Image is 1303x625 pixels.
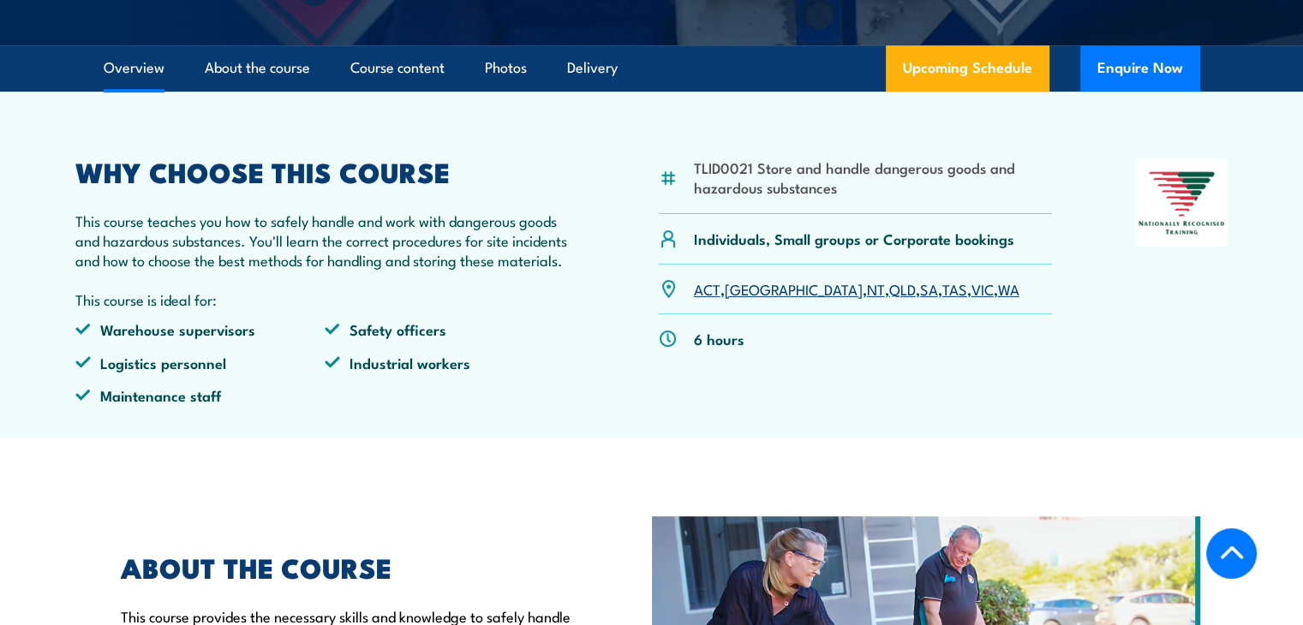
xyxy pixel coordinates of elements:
a: Course content [350,45,445,91]
a: [GEOGRAPHIC_DATA] [725,278,863,299]
a: TAS [942,278,967,299]
a: VIC [971,278,994,299]
li: Safety officers [325,319,575,339]
p: , , , , , , , [694,279,1019,299]
a: QLD [889,278,916,299]
li: Logistics personnel [75,353,326,372]
p: This course is ideal for: [75,289,576,309]
h2: WHY CHOOSE THIS COURSE [75,159,576,183]
h2: ABOUT THE COURSE [121,555,573,579]
a: NT [867,278,885,299]
li: Warehouse supervisors [75,319,326,339]
a: About the course [205,45,310,91]
li: Maintenance staff [75,385,326,405]
a: Photos [485,45,527,91]
a: SA [920,278,938,299]
img: Nationally Recognised Training logo. [1136,159,1228,247]
a: WA [998,278,1019,299]
li: TLID0021 Store and handle dangerous goods and hazardous substances [694,158,1053,198]
p: 6 hours [694,329,744,348]
a: Upcoming Schedule [886,45,1049,92]
p: This course teaches you how to safely handle and work with dangerous goods and hazardous substanc... [75,211,576,271]
a: Delivery [567,45,618,91]
a: Overview [104,45,164,91]
li: Industrial workers [325,353,575,372]
button: Enquire Now [1080,45,1200,92]
a: ACT [694,278,720,299]
p: Individuals, Small groups or Corporate bookings [694,229,1014,248]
